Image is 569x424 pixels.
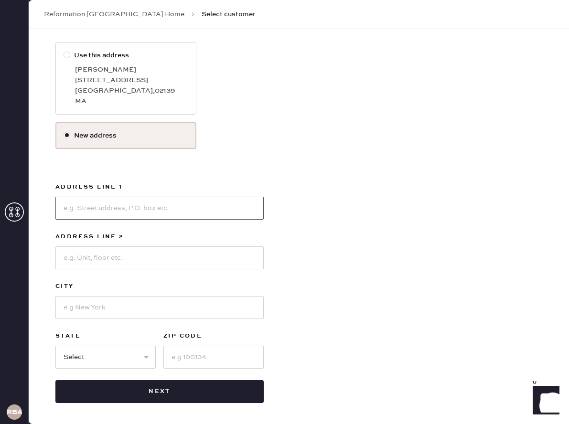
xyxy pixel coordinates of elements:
[55,380,264,403] button: Next
[75,64,188,75] div: [PERSON_NAME]
[55,231,264,243] label: Address Line 2
[75,96,188,106] div: MA
[7,409,22,415] h3: RBA
[64,130,188,141] label: New address
[524,381,565,422] iframe: Front Chat
[44,10,184,19] a: Reformation [GEOGRAPHIC_DATA] Home
[202,10,256,19] span: Select customer
[75,85,188,96] div: [GEOGRAPHIC_DATA] , 02139
[55,197,264,220] input: e.g. Street address, P.O. box etc.
[55,296,264,319] input: e.g New York
[55,330,156,342] label: State
[55,246,264,269] input: e.g. Unit, floor etc.
[75,75,188,85] div: [STREET_ADDRESS]
[64,50,188,61] label: Use this address
[163,330,264,342] label: ZIP Code
[55,281,264,292] label: City
[163,346,264,369] input: e.g 100134
[55,181,264,193] label: Address Line 1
